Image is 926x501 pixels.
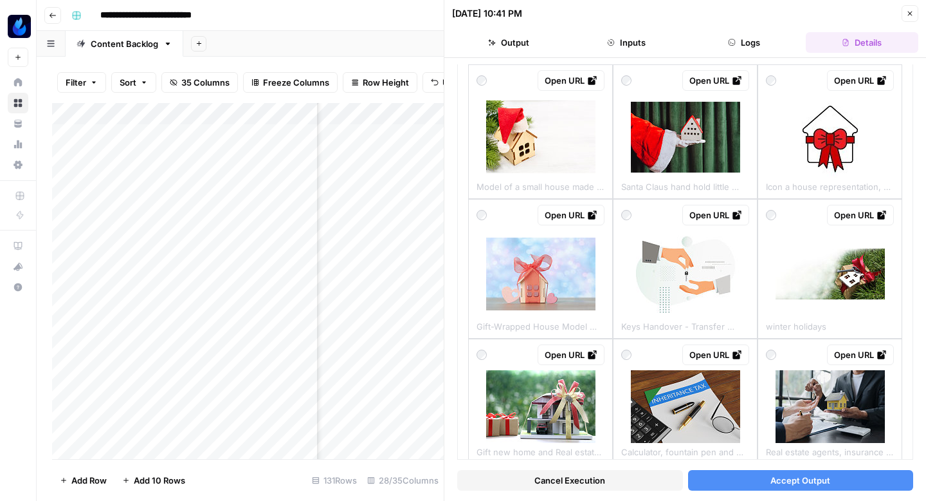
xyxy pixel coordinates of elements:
[71,474,107,487] span: Add Row
[631,370,740,443] img: calculator-fountain-pen-and-spectacles-on-a-bound-document-with-a-title-inheritance-tax-on-a.jpg
[545,209,597,222] div: Open URL
[363,76,409,89] span: Row Height
[452,7,522,20] div: [DATE] 10:41 PM
[834,348,887,361] div: Open URL
[689,74,742,87] div: Open URL
[766,317,826,333] span: winter holidays
[422,72,473,93] button: Undo
[621,178,749,193] span: Santa Claus hand hold little house on green curtains background
[776,370,885,443] img: real-estate-agents-insurance-sales-agents-and-young-asian-businessmen-handing-home-keys-and.jpg
[766,178,894,193] span: Icon a house representation, isolated against a clean background. This simple vector symbol evoke...
[8,134,28,155] a: Usage
[689,348,742,361] div: Open URL
[682,70,749,91] a: Open URL
[834,209,887,222] div: Open URL
[770,474,830,487] span: Accept Output
[486,238,595,310] img: gift-wrapped-house-model-with-hearts.jpg
[91,37,158,50] div: Content Backlog
[8,15,31,38] img: AgentFire Content Logo
[8,72,28,93] a: Home
[477,443,604,458] span: Gift new home and Real estate concept,Model house with Red ribbon on natural green background
[181,76,230,89] span: 35 Columns
[477,317,604,333] span: Gift-Wrapped House Model with Hearts
[161,72,238,93] button: 35 Columns
[486,370,595,443] img: gift-new-home-and-real-estate-concept-model-house-with-red-ribbon-on-natural-green-background.jpg
[570,32,682,53] button: Inputs
[8,256,28,277] button: What's new?
[8,257,28,276] div: What's new?
[8,155,28,175] a: Settings
[776,249,885,299] img: winter-holidays.jpg
[66,31,183,57] a: Content Backlog
[631,231,740,317] img: keys-handover-transfer-ownership-stock-illustration.jpg
[134,474,185,487] span: Add 10 Rows
[766,443,894,458] span: Real estate agents, insurance sales agents, and young [DEMOGRAPHIC_DATA] businessmen handing home...
[621,443,749,458] span: Calculator, fountain pen and spectacles on a bound document with a title inheritance tax on a woo...
[827,345,894,365] a: Open URL
[114,470,193,491] button: Add 10 Rows
[688,470,914,491] button: Accept Output
[66,76,86,89] span: Filter
[834,74,887,87] div: Open URL
[8,277,28,298] button: Help + Support
[111,72,156,93] button: Sort
[621,317,749,333] span: Keys Handover - Transfer Ownership - Stock Illustration
[8,93,28,113] a: Browse
[343,72,417,93] button: Row Height
[8,236,28,256] a: AirOps Academy
[8,113,28,134] a: Your Data
[827,70,894,91] a: Open URL
[827,205,894,225] a: Open URL
[457,470,683,491] button: Cancel Execution
[8,10,28,43] button: Workspace: AgentFire Content
[243,72,338,93] button: Freeze Columns
[631,102,740,173] img: santa-claus-hand-hold-little-house-on-green-curtains-background.jpg
[538,70,604,91] a: Open URL
[486,100,595,173] img: model-of-a-small-house-made-with-red-santa-hat-on-a-white-wooden-table-close-up-background.jpg
[689,209,742,222] div: Open URL
[806,32,918,53] button: Details
[57,72,106,93] button: Filter
[120,76,136,89] span: Sort
[362,470,444,491] div: 28/35 Columns
[263,76,329,89] span: Freeze Columns
[682,205,749,225] a: Open URL
[688,32,801,53] button: Logs
[545,74,597,87] div: Open URL
[52,470,114,491] button: Add Row
[682,345,749,365] a: Open URL
[538,345,604,365] a: Open URL
[776,96,885,178] img: icon-a-house-representation-isolated-against-a-clean-background-this-simple-vector-symbol.jpg
[545,348,597,361] div: Open URL
[538,205,604,225] a: Open URL
[452,32,565,53] button: Output
[534,474,605,487] span: Cancel Execution
[307,470,362,491] div: 131 Rows
[477,178,604,193] span: Model of a small house made with red Santa hat on a white wooden table close-up, background. Chri...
